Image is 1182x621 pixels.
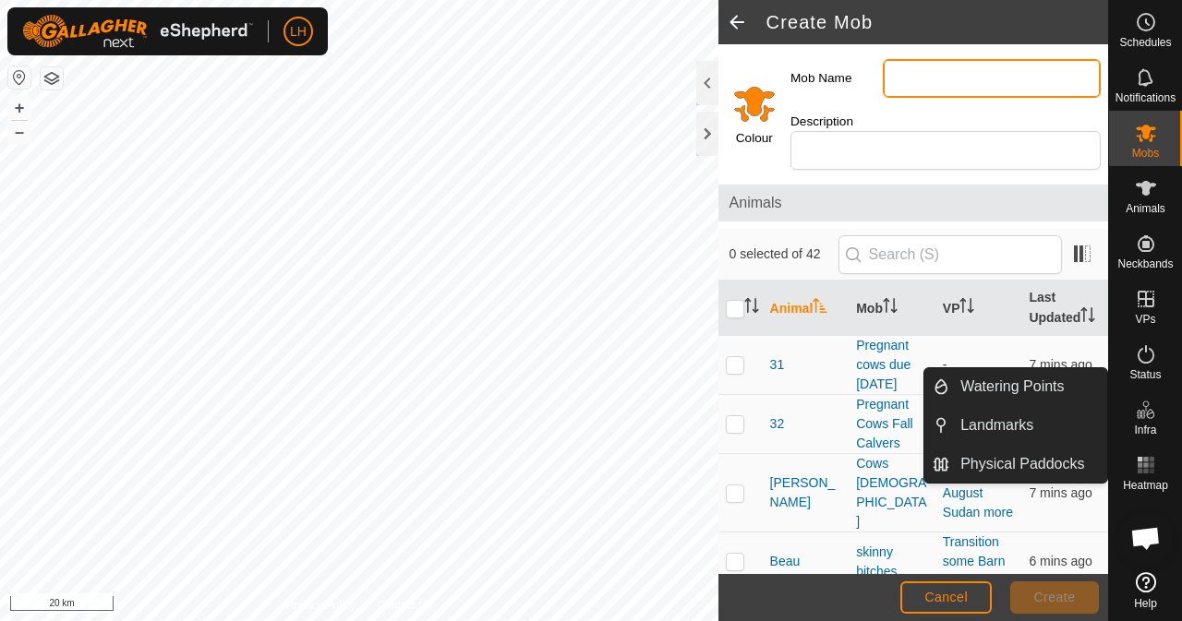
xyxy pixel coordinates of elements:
span: Schedules [1119,37,1171,48]
span: [PERSON_NAME] [770,473,842,512]
a: Physical Paddocks [949,446,1107,483]
span: 9 Sept 2025, 7:47 am [1029,485,1092,500]
th: Mob [849,281,935,336]
span: Physical Paddocks [960,453,1084,475]
a: Watering Points [949,368,1107,405]
p-sorticon: Activate to sort [959,301,974,316]
span: 32 [770,414,785,434]
p-sorticon: Activate to sort [883,301,898,316]
p-sorticon: Activate to sort [813,301,827,316]
th: VP [935,281,1022,336]
button: + [8,97,30,119]
button: Map Layers [41,67,63,90]
span: Animals [730,192,1097,214]
p-sorticon: Activate to sort [1080,310,1095,325]
span: Mobs [1132,148,1159,159]
span: Heatmap [1123,480,1168,491]
p-sorticon: Activate to sort [744,301,759,316]
label: Mob Name [790,59,883,98]
button: Create [1010,581,1099,614]
span: Create [1034,590,1076,604]
th: Animal [763,281,850,336]
button: Reset Map [8,66,30,89]
li: Watering Points [924,368,1107,405]
label: Colour [736,129,773,148]
a: Privacy Policy [286,597,356,614]
a: Help [1109,565,1182,616]
span: Landmarks [960,414,1033,436]
a: Evant August Sudan more [943,466,1013,519]
span: VPs [1135,314,1155,325]
a: Landmarks [949,407,1107,444]
th: Last Updated [1021,281,1108,336]
h2: Create Mob [766,11,1108,33]
span: 0 selected of 42 [730,245,838,264]
a: Transition some Barn Access [943,534,1006,588]
li: Physical Paddocks [924,446,1107,483]
li: Landmarks [924,407,1107,444]
span: Status [1129,369,1161,380]
span: 9 Sept 2025, 7:47 am [1029,357,1092,372]
span: LH [290,22,307,42]
span: Animals [1126,203,1165,214]
img: Gallagher Logo [22,15,253,48]
span: Neckbands [1117,258,1173,269]
span: Notifications [1116,92,1176,103]
span: 31 [770,355,785,375]
span: Beau [770,552,801,571]
span: Watering Points [960,376,1064,398]
div: Open chat [1118,510,1174,566]
app-display-virtual-paddock-transition: - [943,357,947,372]
span: Infra [1134,424,1156,436]
label: Description [790,113,883,131]
div: Pregnant cows due [DATE] [856,336,928,394]
span: Help [1134,598,1157,609]
button: – [8,121,30,143]
div: skinny bitches [856,543,928,581]
span: Cancel [924,590,968,604]
span: 9 Sept 2025, 7:48 am [1029,554,1092,568]
button: Cancel [900,581,992,614]
div: Cows [DEMOGRAPHIC_DATA] [856,454,928,531]
a: Contact Us [377,597,431,614]
input: Search (S) [838,235,1062,274]
div: Pregnant Cows Fall Calvers [856,395,928,453]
